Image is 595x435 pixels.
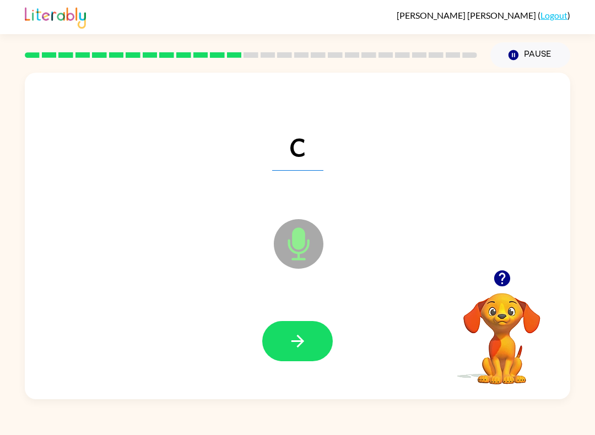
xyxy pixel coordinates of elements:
[540,10,567,20] a: Logout
[272,113,323,171] span: c
[397,10,538,20] span: [PERSON_NAME] [PERSON_NAME]
[25,4,86,29] img: Literably
[397,10,570,20] div: ( )
[490,42,570,68] button: Pause
[447,276,557,386] video: Your browser must support playing .mp4 files to use Literably. Please try using another browser.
